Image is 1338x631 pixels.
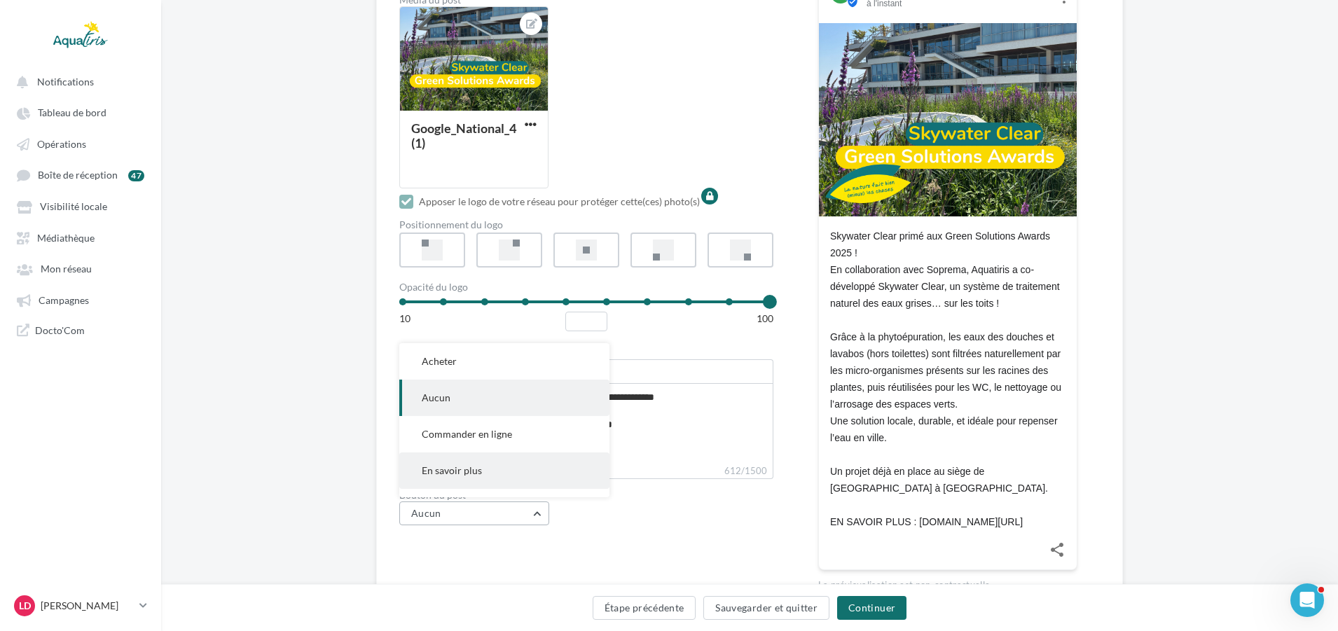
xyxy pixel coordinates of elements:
span: Notifications [37,76,94,88]
p: [PERSON_NAME] [41,599,134,613]
button: Commander en ligne [399,416,609,452]
img: Google_National_4 (1) [819,23,1077,216]
span: Aucun [422,391,450,403]
a: Médiathèque [8,225,153,250]
a: Campagnes [8,287,153,312]
iframe: Intercom live chat [1290,583,1324,617]
div: Google_National_4 (1) [411,120,516,151]
a: Tableau de bord [8,99,153,125]
span: Visibilité locale [40,201,107,213]
label: Bouton du post [399,490,773,500]
span: Tableau de bord [38,107,106,119]
button: Aucun [399,501,549,525]
a: Visibilité locale [8,193,153,219]
span: En savoir plus [422,464,482,476]
span: Acheter [422,355,457,367]
button: En savoir plus [399,452,609,489]
button: Sauvegarder et quitter [703,596,829,620]
div: 10 [399,312,411,326]
a: Boîte de réception 47 [8,162,153,188]
button: Notifications [8,69,147,94]
div: La prévisualisation est non-contractuelle [818,574,1077,592]
span: Médiathèque [37,232,95,244]
span: Docto'Com [35,324,85,337]
button: Acheter [399,343,609,380]
span: Mon réseau [41,263,92,275]
div: 100 [757,312,773,326]
button: Aucun [399,380,609,416]
span: Aucun [411,507,441,519]
span: Commander en ligne [422,428,512,440]
div: Skywater Clear primé aux Green Solutions Awards 2025 ! En collaboration avec Soprema, Aquatiris a... [830,228,1065,530]
a: LD [PERSON_NAME] [11,592,150,619]
span: Opérations [37,138,86,150]
a: Docto'Com [8,318,153,342]
div: 47 [128,170,144,181]
a: Opérations [8,131,153,156]
div: Positionnement du logo [399,220,773,230]
button: Continuer [837,596,906,620]
button: Étape précédente [593,596,696,620]
span: Boîte de réception [38,169,118,181]
span: LD [19,599,31,613]
div: Opacité du logo [399,282,773,292]
span: Campagnes [39,294,89,306]
div: Apposer le logo de votre réseau pour protéger cette(ces) photo(s) [419,195,700,209]
a: Mon réseau [8,256,153,281]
